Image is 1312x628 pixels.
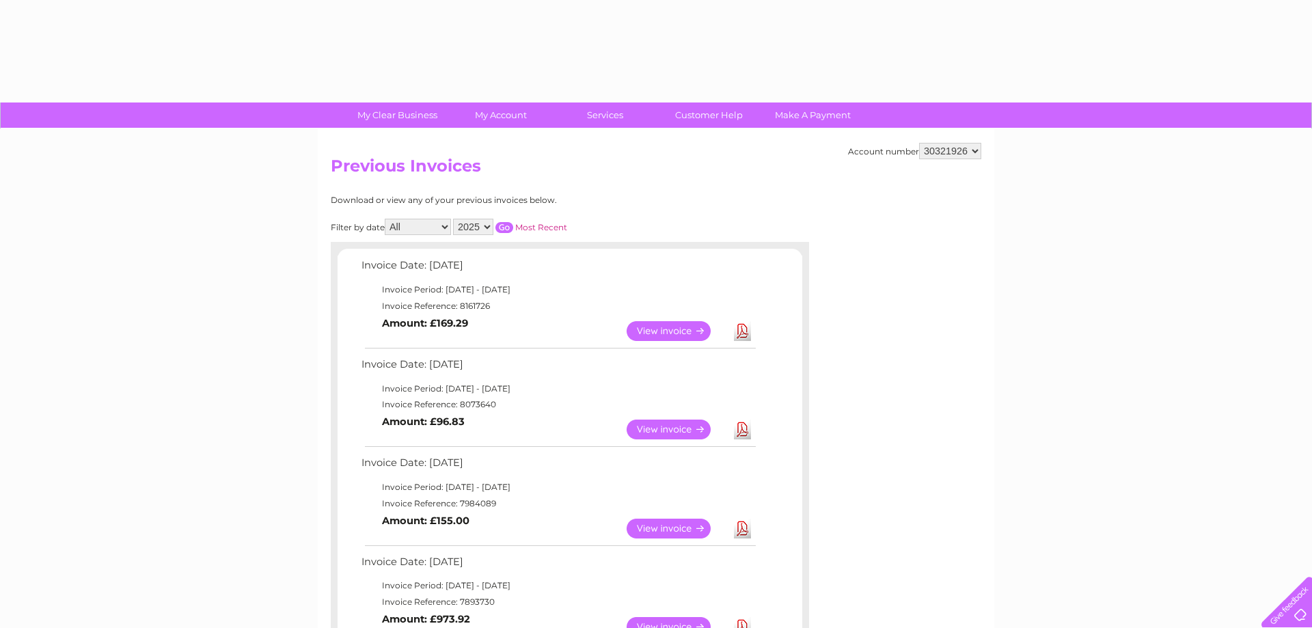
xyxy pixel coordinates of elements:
td: Invoice Reference: 7984089 [358,495,758,512]
td: Invoice Date: [DATE] [358,256,758,282]
td: Invoice Period: [DATE] - [DATE] [358,381,758,397]
a: My Account [445,103,558,128]
a: View [627,420,727,439]
a: Customer Help [653,103,765,128]
a: View [627,519,727,538]
a: Services [549,103,661,128]
b: Amount: £155.00 [382,515,469,527]
b: Amount: £973.92 [382,613,470,625]
td: Invoice Period: [DATE] - [DATE] [358,577,758,594]
td: Invoice Date: [DATE] [358,355,758,381]
b: Amount: £96.83 [382,415,465,428]
td: Invoice Period: [DATE] - [DATE] [358,282,758,298]
td: Invoice Reference: 8073640 [358,396,758,413]
a: Make A Payment [756,103,869,128]
h2: Previous Invoices [331,156,981,182]
td: Invoice Date: [DATE] [358,553,758,578]
a: Download [734,321,751,341]
td: Invoice Reference: 7893730 [358,594,758,610]
div: Filter by date [331,219,689,235]
a: Download [734,420,751,439]
div: Account number [848,143,981,159]
b: Amount: £169.29 [382,317,468,329]
td: Invoice Reference: 8161726 [358,298,758,314]
td: Invoice Period: [DATE] - [DATE] [358,479,758,495]
a: View [627,321,727,341]
td: Invoice Date: [DATE] [358,454,758,479]
a: Download [734,519,751,538]
a: Most Recent [515,222,567,232]
a: My Clear Business [341,103,454,128]
div: Download or view any of your previous invoices below. [331,195,689,205]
